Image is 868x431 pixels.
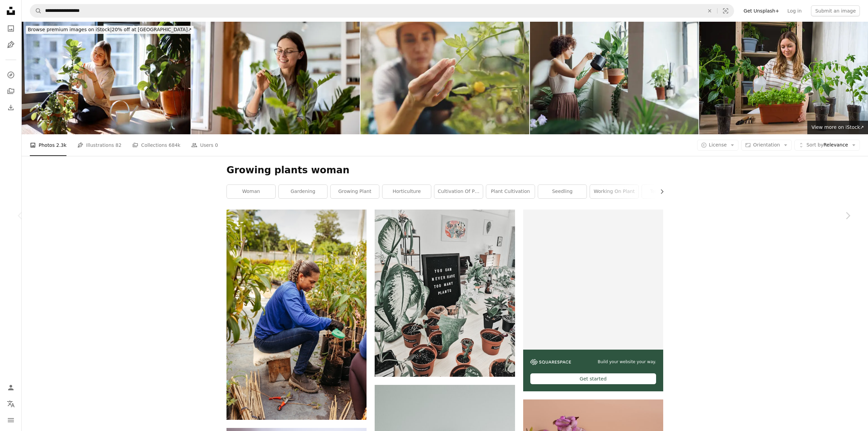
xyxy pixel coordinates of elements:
span: Browse premium images on iStock | [28,27,112,32]
button: Visual search [717,4,734,17]
span: License [709,142,727,148]
img: a woman kneeling down next to a potted plant [226,210,367,420]
button: Submit an image [811,5,860,16]
a: Log in / Sign up [4,381,18,394]
span: 82 [116,141,122,149]
span: 684k [169,141,180,149]
a: Illustrations 82 [77,134,121,156]
a: Photos [4,22,18,35]
button: License [697,140,739,151]
a: View more on iStock↗ [807,121,868,134]
button: Search Unsplash [30,4,42,17]
a: Build your website your way.Get started [523,210,663,391]
form: Find visuals sitewide [30,4,734,18]
span: Build your website your way. [598,359,656,365]
button: Language [4,397,18,411]
a: growing plant [331,185,379,198]
a: working on plant [590,185,638,198]
img: Woman taking care of seedlings at home, gardening and planting at home [699,22,868,134]
span: 0 [215,141,218,149]
h1: Growing plants woman [226,164,663,176]
img: Lovely housewife with flower in pot and gardening set [22,22,191,134]
a: Next [827,183,868,248]
a: seedling [538,185,587,198]
span: Relevance [806,142,848,149]
a: cultivation of plant [434,185,483,198]
a: tending plant [642,185,690,198]
span: Orientation [753,142,780,148]
div: Get started [530,373,656,384]
img: green plant on brown clay pot [375,210,515,377]
button: Clear [702,4,717,17]
img: Smiling Caucasian Woman Watering her House Plants by the Window [530,22,699,134]
button: Orientation [741,140,792,151]
a: green plant on brown clay pot [375,290,515,296]
a: horticulture [382,185,431,198]
img: file-1606177908946-d1eed1cbe4f5image [530,359,571,365]
a: plant cultivation [486,185,535,198]
a: gardening [279,185,327,198]
button: Sort byRelevance [794,140,860,151]
a: Collections 684k [132,134,180,156]
a: Users 0 [191,134,218,156]
span: 20% off at [GEOGRAPHIC_DATA] ↗ [28,27,192,32]
span: Sort by [806,142,823,148]
a: Get Unsplash+ [739,5,783,16]
img: Agriculture, inspection and woman with leaves, growth and checking for harvest, farmer or outdoor... [360,22,529,134]
span: View more on iStock ↗ [811,124,864,130]
a: Browse premium images on iStock|20% off at [GEOGRAPHIC_DATA]↗ [22,22,198,38]
a: Download History [4,101,18,114]
button: scroll list to the right [656,185,663,198]
a: woman [227,185,275,198]
a: Log in [783,5,806,16]
a: a woman kneeling down next to a potted plant [226,311,367,317]
button: Menu [4,413,18,427]
a: Collections [4,84,18,98]
img: Young woman taking care of her houseplants [191,22,360,134]
a: Explore [4,68,18,82]
a: Illustrations [4,38,18,52]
